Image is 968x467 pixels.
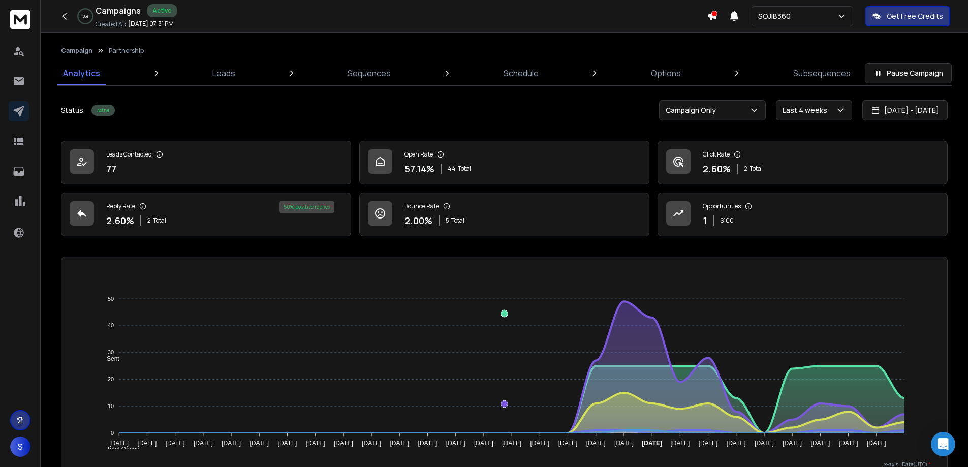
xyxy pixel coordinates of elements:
[642,440,662,447] tspan: [DATE]
[57,61,106,85] a: Analytics
[502,440,521,447] tspan: [DATE]
[166,440,185,447] tspan: [DATE]
[306,440,325,447] tspan: [DATE]
[862,100,948,120] button: [DATE] - [DATE]
[458,165,471,173] span: Total
[666,105,720,115] p: Campaign Only
[390,440,409,447] tspan: [DATE]
[651,67,681,79] p: Options
[720,216,734,225] p: $ 100
[727,440,746,447] tspan: [DATE]
[744,165,747,173] span: 2
[497,61,545,85] a: Schedule
[758,11,795,21] p: SOJIB360
[558,440,578,447] tspan: [DATE]
[61,105,85,115] p: Status:
[108,403,114,409] tspan: 10
[867,440,886,447] tspan: [DATE]
[96,20,126,28] p: Created At:
[99,446,139,453] span: Total Opens
[212,67,235,79] p: Leads
[586,440,606,447] tspan: [DATE]
[404,162,434,176] p: 57.14 %
[703,150,730,159] p: Click Rate
[108,323,114,329] tspan: 40
[865,63,952,83] button: Pause Campaign
[670,440,690,447] tspan: [DATE]
[99,355,119,362] span: Sent
[448,165,456,173] span: 44
[109,440,129,447] tspan: [DATE]
[278,440,297,447] tspan: [DATE]
[359,141,649,184] a: Open Rate57.14%44Total
[348,67,391,79] p: Sequences
[194,440,213,447] tspan: [DATE]
[811,440,830,447] tspan: [DATE]
[783,440,802,447] tspan: [DATE]
[83,13,88,19] p: 0 %
[474,440,493,447] tspan: [DATE]
[703,202,741,210] p: Opportunities
[418,440,438,447] tspan: [DATE]
[446,216,449,225] span: 5
[865,6,950,26] button: Get Free Credits
[334,440,353,447] tspan: [DATE]
[451,216,464,225] span: Total
[614,440,634,447] tspan: [DATE]
[362,440,381,447] tspan: [DATE]
[147,4,177,17] div: Active
[106,213,134,228] p: 2.60 %
[755,440,774,447] tspan: [DATE]
[699,440,718,447] tspan: [DATE]
[404,150,433,159] p: Open Rate
[446,440,465,447] tspan: [DATE]
[341,61,397,85] a: Sequences
[750,165,763,173] span: Total
[96,5,141,17] h1: Campaigns
[222,440,241,447] tspan: [DATE]
[108,376,114,382] tspan: 20
[703,213,707,228] p: 1
[206,61,241,85] a: Leads
[658,193,948,236] a: Opportunities1$100
[645,61,687,85] a: Options
[703,162,731,176] p: 2.60 %
[839,440,858,447] tspan: [DATE]
[61,141,351,184] a: Leads Contacted77
[783,105,831,115] p: Last 4 weeks
[108,349,114,355] tspan: 30
[793,67,851,79] p: Subsequences
[147,216,151,225] span: 2
[931,432,955,456] div: Open Intercom Messenger
[10,437,30,457] button: S
[91,105,115,116] div: Active
[111,430,114,436] tspan: 0
[404,213,432,228] p: 2.00 %
[504,67,539,79] p: Schedule
[109,47,144,55] p: Partnership
[108,296,114,302] tspan: 50
[787,61,857,85] a: Subsequences
[658,141,948,184] a: Click Rate2.60%2Total
[106,150,152,159] p: Leads Contacted
[106,162,116,176] p: 77
[279,201,334,213] div: 50 % positive replies
[404,202,439,210] p: Bounce Rate
[249,440,269,447] tspan: [DATE]
[530,440,549,447] tspan: [DATE]
[61,193,351,236] a: Reply Rate2.60%2Total50% positive replies
[61,47,92,55] button: Campaign
[106,202,135,210] p: Reply Rate
[128,20,174,28] p: [DATE] 07:31 PM
[887,11,943,21] p: Get Free Credits
[138,440,157,447] tspan: [DATE]
[63,67,100,79] p: Analytics
[359,193,649,236] a: Bounce Rate2.00%5Total
[153,216,166,225] span: Total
